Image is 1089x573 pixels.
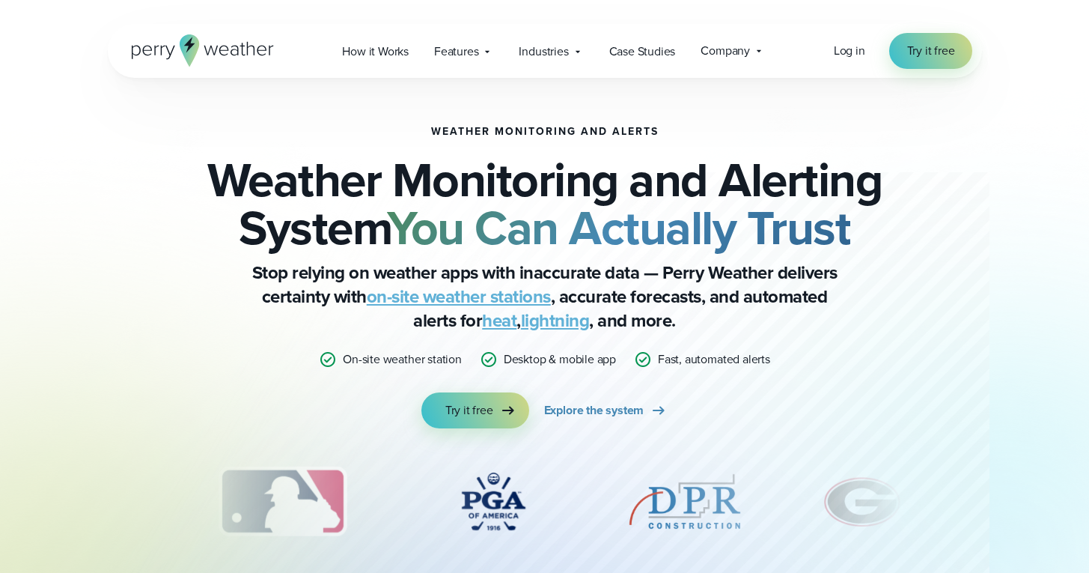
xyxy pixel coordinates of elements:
strong: You Can Actually Trust [387,192,850,263]
span: Log in [834,42,865,59]
p: Fast, automated alerts [658,351,770,369]
div: 4 of 12 [433,464,553,539]
a: Case Studies [597,36,689,67]
span: Industries [519,43,568,61]
div: 6 of 12 [817,464,909,539]
p: Desktop & mobile app [504,351,616,369]
img: DPR-Construction.svg [625,464,745,539]
a: Try it free [889,33,973,69]
a: on-site weather stations [367,283,551,310]
div: slideshow [183,464,907,547]
div: 5 of 12 [625,464,745,539]
span: Features [434,43,478,61]
span: Explore the system [544,401,644,419]
img: University-of-Georgia.svg [817,464,909,539]
p: Stop relying on weather apps with inaccurate data — Perry Weather delivers certainty with , accur... [245,261,844,333]
div: 3 of 12 [204,464,362,539]
a: heat [482,307,516,334]
h1: Weather Monitoring and Alerts [431,126,659,138]
p: On-site weather station [343,351,462,369]
span: Case Studies [609,43,676,61]
a: Explore the system [544,392,668,428]
span: How it Works [342,43,409,61]
a: Log in [834,42,865,60]
span: Company [701,42,750,60]
img: PGA.svg [433,464,553,539]
span: Try it free [907,42,955,60]
a: How it Works [329,36,421,67]
img: MLB.svg [204,464,362,539]
a: lightning [521,307,590,334]
span: Try it free [445,401,493,419]
a: Try it free [421,392,529,428]
h2: Weather Monitoring and Alerting System [183,156,907,252]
